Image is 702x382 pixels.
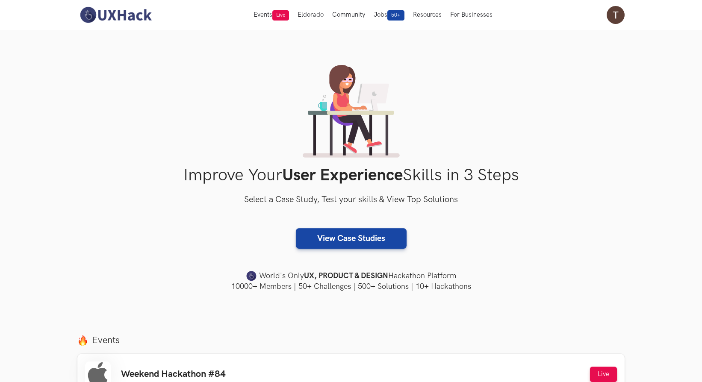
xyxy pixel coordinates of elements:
h3: Weekend Hackathon #84 [121,369,226,380]
strong: UX, PRODUCT & DESIGN [304,270,388,282]
img: fire.png [77,335,88,346]
h3: Select a Case Study, Test your skills & View Top Solutions [77,193,625,207]
img: lady working on laptop [303,65,400,158]
img: Your profile pic [607,6,625,24]
label: Events [77,335,625,346]
h1: Improve Your Skills in 3 Steps [77,165,625,185]
a: View Case Studies [296,228,407,249]
img: UXHack-logo.png [77,6,153,24]
button: Live [590,367,617,382]
span: Live [272,10,289,21]
img: uxhack-favicon-image.png [246,270,257,282]
span: 50+ [387,10,404,21]
strong: User Experience [282,165,403,185]
h4: World's Only Hackathon Platform [77,270,625,282]
h4: 10000+ Members | 50+ Challenges | 500+ Solutions | 10+ Hackathons [77,281,625,292]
